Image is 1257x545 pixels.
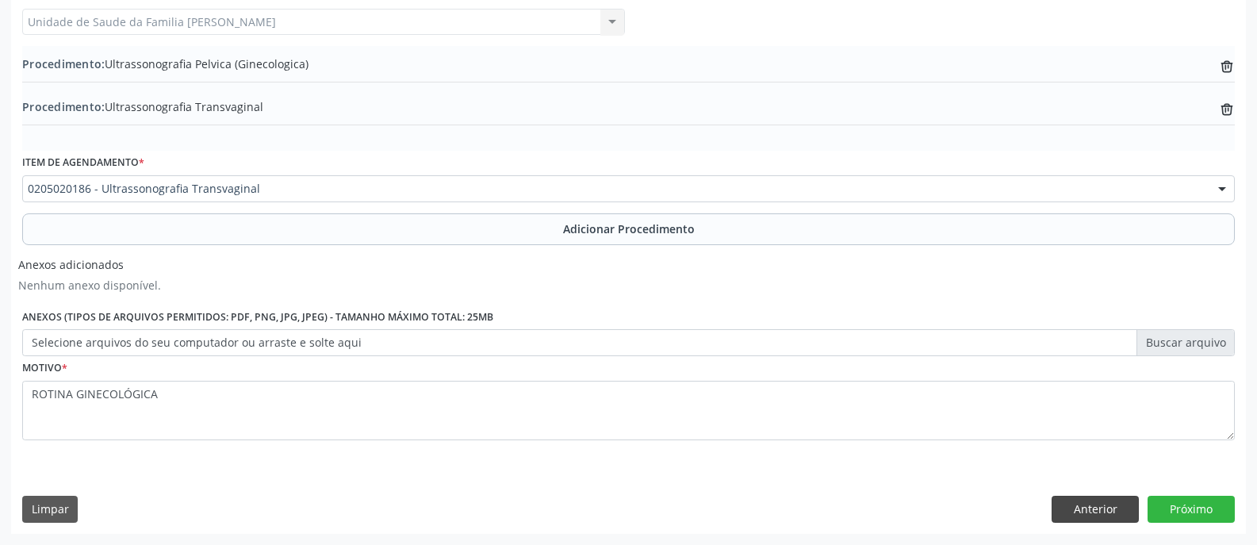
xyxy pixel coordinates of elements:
[22,56,309,72] span: Ultrassonografia Pelvica (Ginecologica)
[22,99,105,114] span: Procedimento:
[22,56,105,71] span: Procedimento:
[18,277,161,294] p: Nenhum anexo disponível.
[22,305,493,329] label: Anexos (Tipos de arquivos permitidos: PDF, PNG, JPG, JPEG) - Tamanho máximo total: 25MB
[22,151,144,175] label: Item de agendamento
[18,259,161,272] h6: Anexos adicionados
[1148,496,1235,523] button: Próximo
[1052,496,1139,523] button: Anterior
[22,98,263,115] span: Ultrassonografia Transvaginal
[28,181,1202,197] span: 0205020186 - Ultrassonografia Transvaginal
[563,221,695,237] span: Adicionar Procedimento
[22,356,67,381] label: Motivo
[22,213,1235,245] button: Adicionar Procedimento
[22,496,78,523] button: Limpar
